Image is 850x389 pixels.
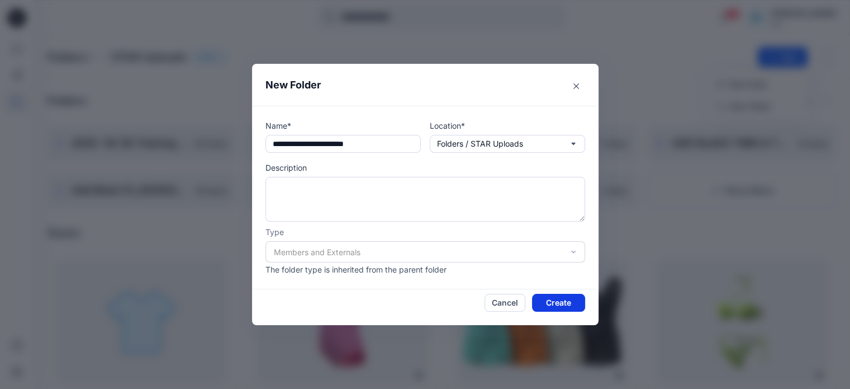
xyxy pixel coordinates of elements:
p: Type [265,226,585,238]
button: Close [567,77,585,95]
p: Location* [430,120,585,132]
p: Name* [265,120,421,132]
p: The folder type is inherited from the parent folder [265,264,585,275]
p: Folders / STAR Uploads [437,138,523,150]
button: Folders / STAR Uploads [430,135,585,153]
header: New Folder [252,64,599,106]
button: Create [532,294,585,312]
p: Description [265,162,585,174]
button: Cancel [485,294,525,312]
